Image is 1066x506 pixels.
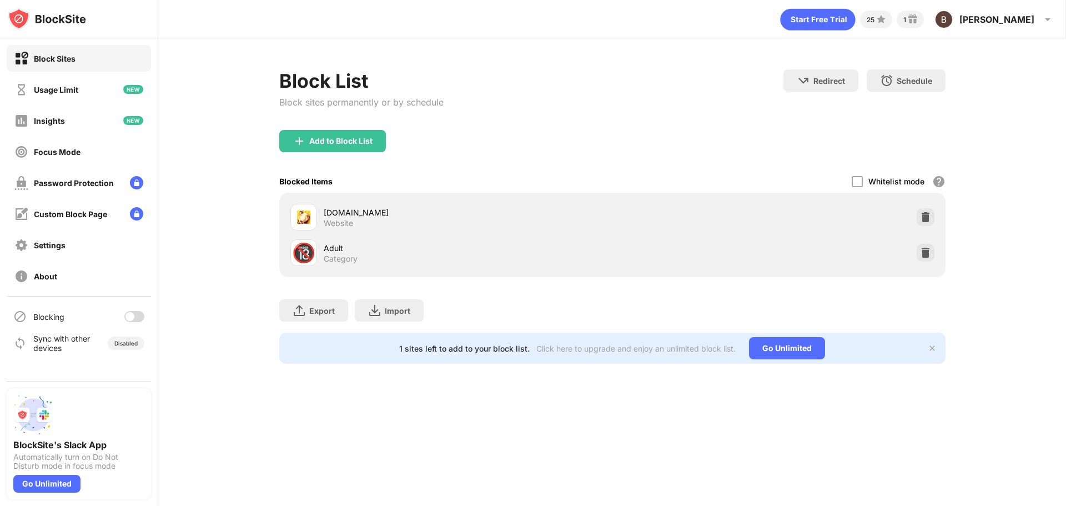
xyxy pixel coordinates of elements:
div: Usage Limit [34,85,78,94]
div: [DOMAIN_NAME] [324,207,612,218]
img: x-button.svg [928,344,937,353]
img: time-usage-off.svg [14,83,28,97]
div: Whitelist mode [868,177,924,186]
div: Block sites permanently or by schedule [279,97,444,108]
div: Schedule [897,76,932,86]
img: lock-menu.svg [130,207,143,221]
img: insights-off.svg [14,114,28,128]
div: Focus Mode [34,147,81,157]
img: settings-off.svg [14,238,28,252]
img: reward-small.svg [906,13,919,26]
div: 🔞 [292,242,315,264]
div: Go Unlimited [13,475,81,493]
div: Add to Block List [309,137,373,146]
img: customize-block-page-off.svg [14,207,28,221]
img: favicons [297,211,310,224]
div: Export [309,306,335,315]
div: About [34,272,57,281]
img: ACg8ocKZmx6gv05wgovJNKZfUQwP6MpCDLqFeZNGIGrCPf7V0S7CdA=s96-c [935,11,953,28]
div: Settings [34,241,66,250]
div: Go Unlimited [749,337,825,359]
div: Blocked Items [279,177,333,186]
div: Block List [279,69,444,92]
img: logo-blocksite.svg [8,8,86,30]
img: blocking-icon.svg [13,310,27,323]
div: Disabled [114,340,138,347]
div: Click here to upgrade and enjoy an unlimited block list. [536,344,736,353]
img: about-off.svg [14,269,28,283]
div: Import [385,306,410,315]
div: BlockSite's Slack App [13,439,144,450]
div: Block Sites [34,54,76,63]
div: Category [324,254,358,264]
div: Redirect [813,76,845,86]
div: Automatically turn on Do Not Disturb mode in focus mode [13,453,144,470]
div: Adult [324,242,612,254]
div: Password Protection [34,178,114,188]
div: animation [780,8,856,31]
img: password-protection-off.svg [14,176,28,190]
div: Sync with other devices [33,334,90,353]
div: Blocking [33,312,64,322]
img: focus-off.svg [14,145,28,159]
img: lock-menu.svg [130,176,143,189]
img: block-on.svg [14,52,28,66]
div: [PERSON_NAME] [959,14,1034,25]
div: 1 sites left to add to your block list. [399,344,530,353]
div: Custom Block Page [34,209,107,219]
img: new-icon.svg [123,116,143,125]
div: 1 [903,16,906,24]
div: 25 [867,16,874,24]
div: Website [324,218,353,228]
img: sync-icon.svg [13,337,27,350]
img: points-small.svg [874,13,888,26]
img: new-icon.svg [123,85,143,94]
div: Insights [34,116,65,126]
img: push-slack.svg [13,395,53,435]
